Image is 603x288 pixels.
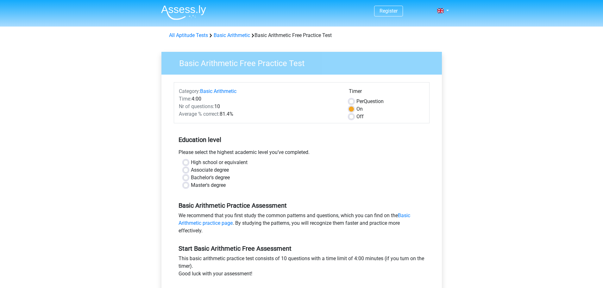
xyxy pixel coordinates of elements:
[172,56,437,68] h3: Basic Arithmetic Free Practice Test
[161,5,206,20] img: Assessly
[174,95,344,103] div: 4:00
[174,149,430,159] div: Please select the highest academic level you’ve completed.
[356,98,364,104] span: Per
[169,32,208,38] a: All Aptitude Tests
[174,110,344,118] div: 81.4%
[179,96,192,102] span: Time:
[356,98,384,105] label: Question
[200,88,236,94] a: Basic Arithmetic
[179,88,200,94] span: Category:
[174,103,344,110] div: 10
[380,8,398,14] a: Register
[356,105,363,113] label: On
[191,159,248,166] label: High school or equivalent
[214,32,250,38] a: Basic Arithmetic
[179,202,425,209] h5: Basic Arithmetic Practice Assessment
[191,166,229,174] label: Associate degree
[191,174,230,181] label: Bachelor's degree
[174,255,430,280] div: This basic arithmetic practice test consists of 10 questions with a time limit of 4:00 minutes (i...
[179,111,220,117] span: Average % correct:
[179,245,425,252] h5: Start Basic Arithmetic Free Assessment
[191,181,226,189] label: Master's degree
[356,113,364,120] label: Off
[179,103,214,109] span: Nr of questions:
[174,212,430,237] div: We recommend that you first study the common patterns and questions, which you can find on the . ...
[179,133,425,146] h5: Education level
[349,88,424,98] div: Timer
[166,32,437,39] div: Basic Arithmetic Free Practice Test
